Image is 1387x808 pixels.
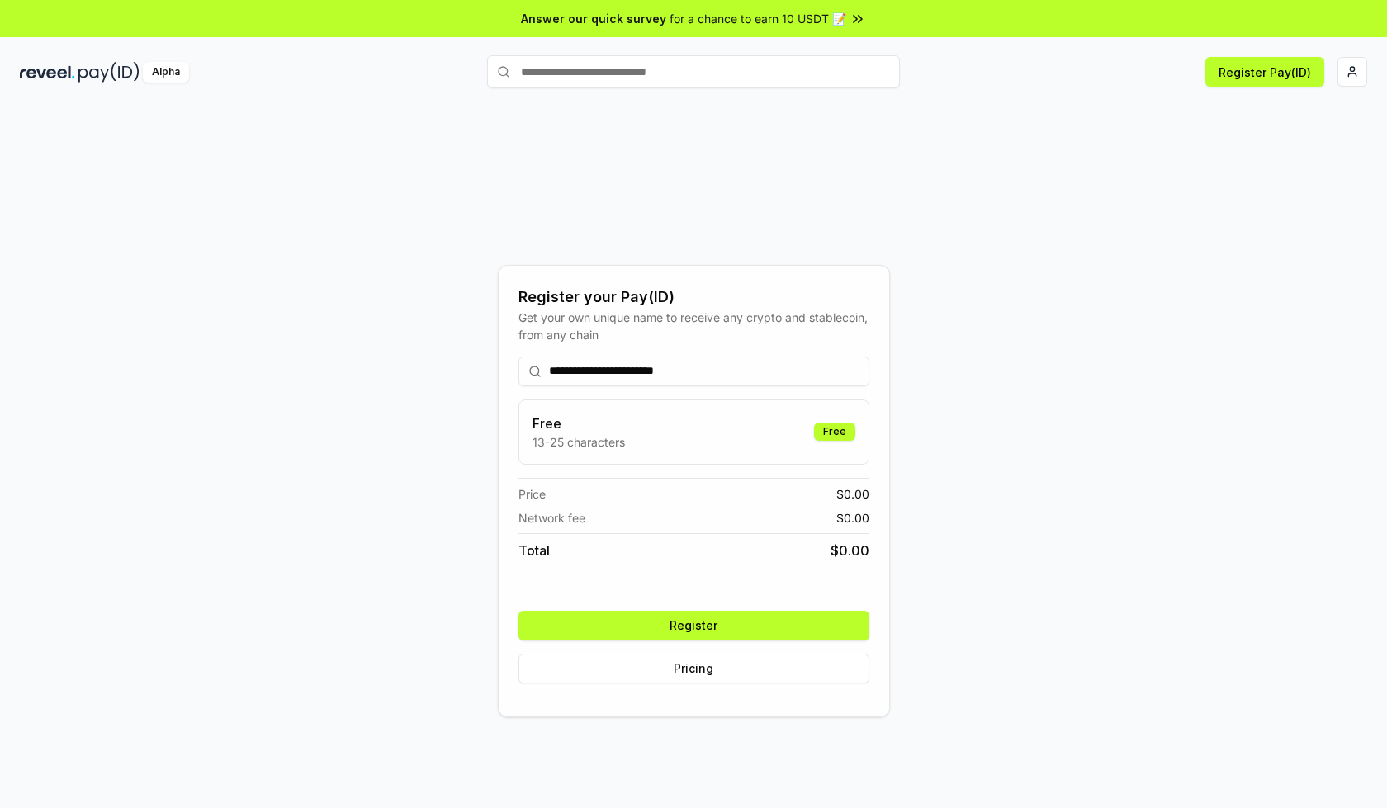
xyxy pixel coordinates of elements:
span: $ 0.00 [836,485,869,503]
img: reveel_dark [20,62,75,83]
div: Free [814,423,855,441]
h3: Free [533,413,625,433]
button: Register Pay(ID) [1205,57,1324,87]
span: Total [518,541,550,560]
button: Pricing [518,654,869,683]
span: Answer our quick survey [521,10,666,27]
img: pay_id [78,62,140,83]
div: Register your Pay(ID) [518,286,869,309]
p: 13-25 characters [533,433,625,451]
span: Price [518,485,546,503]
div: Get your own unique name to receive any crypto and stablecoin, from any chain [518,309,869,343]
button: Register [518,611,869,640]
div: Alpha [143,62,189,83]
span: Network fee [518,509,585,527]
span: for a chance to earn 10 USDT 📝 [670,10,846,27]
span: $ 0.00 [831,541,869,560]
span: $ 0.00 [836,509,869,527]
